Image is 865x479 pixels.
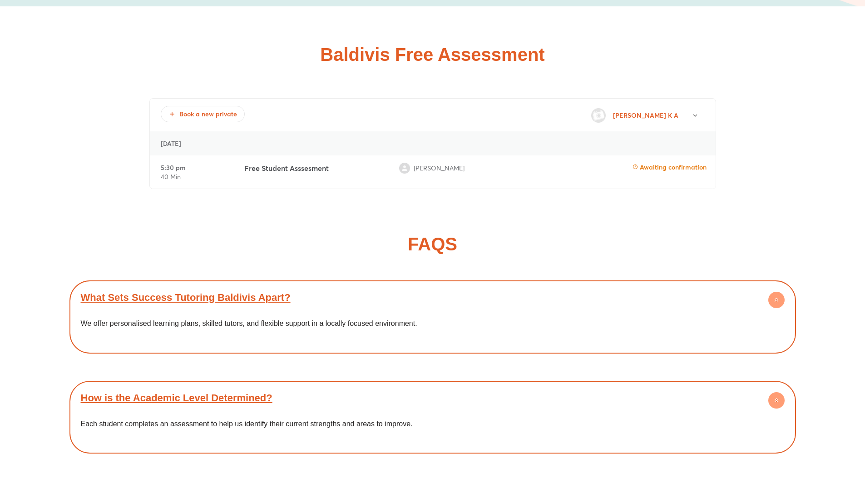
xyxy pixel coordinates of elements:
[81,292,291,303] a: What Sets Success Tutoring Baldivis Apart?
[81,420,413,428] span: Each student completes an assessment to help us identify their current strengths and areas to imp...
[81,319,417,327] span: We offer personalised learning plans, skilled tutors, and flexible support in a locally focused e...
[408,235,457,253] h2: FAQS
[709,376,865,479] iframe: Chat Widget
[320,45,544,64] h2: Baldivis Free Assessment
[74,385,791,410] div: How is the Academic Level Determined?
[74,310,791,349] div: What Sets Success Tutoring Baldivis Apart?
[74,285,791,310] div: What Sets Success Tutoring Baldivis Apart?
[81,392,272,404] a: How is the Academic Level Determined?
[74,410,791,449] div: How is the Academic Level Determined?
